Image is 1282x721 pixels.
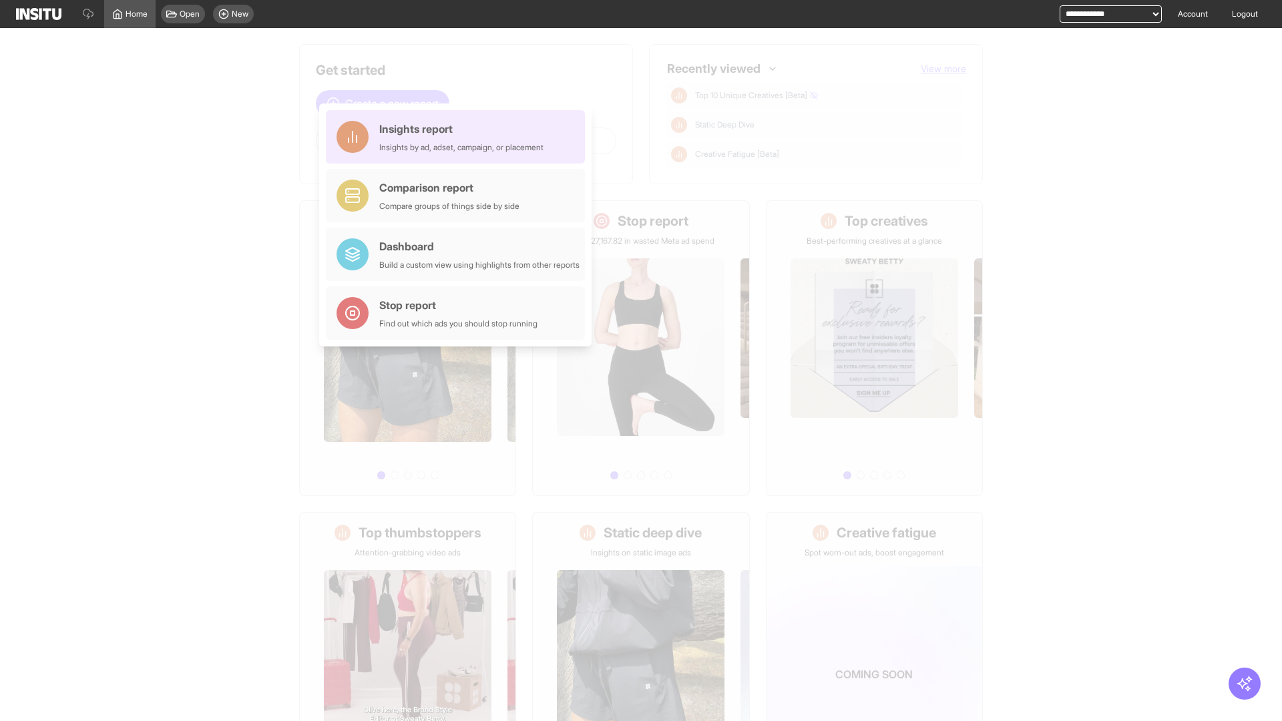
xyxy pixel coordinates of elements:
[379,142,544,153] div: Insights by ad, adset, campaign, or placement
[379,121,544,137] div: Insights report
[126,9,148,19] span: Home
[16,8,61,20] img: Logo
[379,201,519,212] div: Compare groups of things side by side
[379,318,538,329] div: Find out which ads you should stop running
[180,9,200,19] span: Open
[379,260,580,270] div: Build a custom view using highlights from other reports
[379,180,519,196] div: Comparison report
[379,297,538,313] div: Stop report
[379,238,580,254] div: Dashboard
[232,9,248,19] span: New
